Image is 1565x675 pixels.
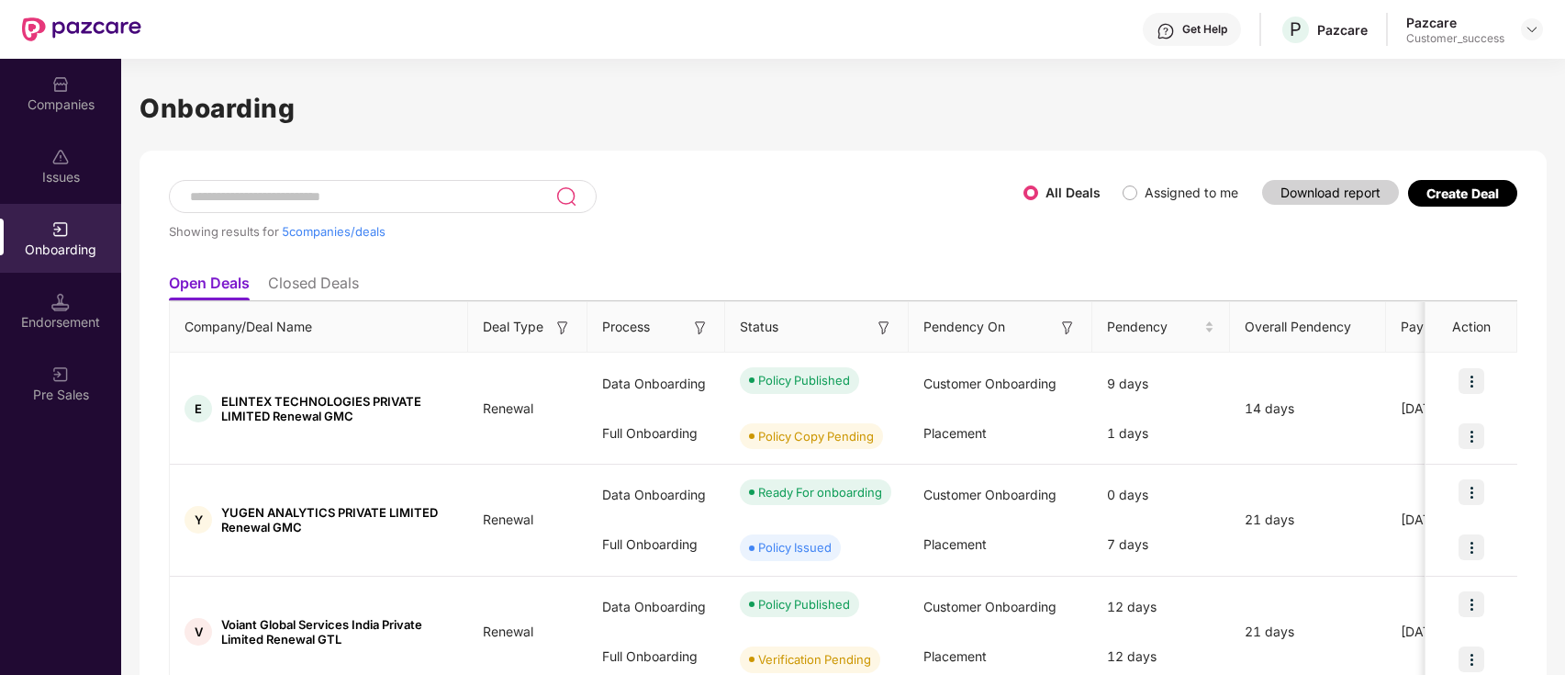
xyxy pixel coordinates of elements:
div: Policy Copy Pending [758,427,874,445]
span: Payment Done [1401,317,1494,337]
span: Deal Type [483,317,543,337]
span: Process [602,317,650,337]
img: icon [1459,534,1484,560]
div: Showing results for [169,224,1023,239]
label: Assigned to me [1145,185,1238,200]
img: svg+xml;base64,PHN2ZyBpZD0iSGVscC0zMngzMiIgeG1sbnM9Imh0dHA6Ly93d3cudzMub3JnLzIwMDAvc3ZnIiB3aWR0aD... [1157,22,1175,40]
div: Verification Pending [758,650,871,669]
th: Pendency [1092,302,1230,353]
div: 12 days [1092,582,1230,632]
span: Placement [923,425,987,441]
span: Renewal [468,624,548,639]
div: Data Onboarding [587,582,725,632]
div: Pazcare [1406,14,1504,31]
img: svg+xml;base64,PHN2ZyB3aWR0aD0iMTYiIGhlaWdodD0iMTYiIHZpZXdCb3g9IjAgMCAxNiAxNiIgZmlsbD0ibm9uZSIgeG... [691,319,710,337]
div: Policy Issued [758,538,832,557]
img: svg+xml;base64,PHN2ZyB3aWR0aD0iMjAiIGhlaWdodD0iMjAiIHZpZXdCb3g9IjAgMCAyMCAyMCIgZmlsbD0ibm9uZSIgeG... [51,220,70,239]
span: Customer Onboarding [923,599,1056,614]
span: YUGEN ANALYTICS PRIVATE LIMITED Renewal GMC [221,505,453,534]
img: svg+xml;base64,PHN2ZyBpZD0iRHJvcGRvd24tMzJ4MzIiIHhtbG5zPSJodHRwOi8vd3d3LnczLm9yZy8yMDAwL3N2ZyIgd2... [1525,22,1539,37]
th: Company/Deal Name [170,302,468,353]
img: svg+xml;base64,PHN2ZyB3aWR0aD0iMjQiIGhlaWdodD0iMjUiIHZpZXdCb3g9IjAgMCAyNCAyNSIgZmlsbD0ibm9uZSIgeG... [555,186,576,208]
span: 5 companies/deals [282,224,386,239]
div: Y [184,506,212,534]
span: Customer Onboarding [923,376,1056,391]
span: Voiant Global Services India Private Limited Renewal GTL [221,617,453,647]
img: svg+xml;base64,PHN2ZyBpZD0iSXNzdWVzX2Rpc2FibGVkIiB4bWxucz0iaHR0cDovL3d3dy53My5vcmcvMjAwMC9zdmciIH... [51,148,70,166]
div: Data Onboarding [587,470,725,520]
img: svg+xml;base64,PHN2ZyB3aWR0aD0iMTYiIGhlaWdodD0iMTYiIHZpZXdCb3g9IjAgMCAxNiAxNiIgZmlsbD0ibm9uZSIgeG... [553,319,572,337]
span: Renewal [468,512,548,527]
th: Action [1425,302,1517,353]
div: [DATE] [1386,399,1524,419]
div: Full Onboarding [587,409,725,458]
span: Customer Onboarding [923,487,1056,502]
img: svg+xml;base64,PHN2ZyB3aWR0aD0iMjAiIGhlaWdodD0iMjAiIHZpZXdCb3g9IjAgMCAyMCAyMCIgZmlsbD0ibm9uZSIgeG... [51,366,70,384]
div: V [184,618,212,646]
span: ELINTEX TECHNOLOGIES PRIVATE LIMITED Renewal GMC [221,394,453,423]
span: P [1290,18,1302,40]
div: 7 days [1092,520,1230,569]
span: Pendency [1107,317,1201,337]
div: E [184,395,212,422]
li: Closed Deals [268,274,359,300]
div: Customer_success [1406,31,1504,46]
h1: Onboarding [140,88,1547,129]
button: Download report [1262,180,1399,205]
div: 0 days [1092,470,1230,520]
img: icon [1459,591,1484,617]
span: Status [740,317,778,337]
img: svg+xml;base64,PHN2ZyBpZD0iQ29tcGFuaWVzIiB4bWxucz0iaHR0cDovL3d3dy53My5vcmcvMjAwMC9zdmciIHdpZHRoPS... [51,75,70,94]
div: 21 days [1230,622,1386,642]
li: Open Deals [169,274,250,300]
img: svg+xml;base64,PHN2ZyB3aWR0aD0iMTQuNSIgaGVpZ2h0PSIxNC41IiB2aWV3Qm94PSIwIDAgMTYgMTYiIGZpbGw9Im5vbm... [51,293,70,311]
label: All Deals [1045,185,1101,200]
th: Overall Pendency [1230,302,1386,353]
div: 14 days [1230,399,1386,419]
div: 9 days [1092,359,1230,409]
span: Renewal [468,400,548,416]
div: 21 days [1230,510,1386,530]
div: Full Onboarding [587,520,725,569]
div: Data Onboarding [587,359,725,409]
span: Placement [923,648,987,664]
div: Create Deal [1426,186,1499,201]
div: 1 days [1092,409,1230,458]
img: svg+xml;base64,PHN2ZyB3aWR0aD0iMTYiIGhlaWdodD0iMTYiIHZpZXdCb3g9IjAgMCAxNiAxNiIgZmlsbD0ibm9uZSIgeG... [1058,319,1077,337]
div: Get Help [1182,22,1227,37]
th: Payment Done [1386,302,1524,353]
img: icon [1459,368,1484,394]
div: [DATE] [1386,622,1524,642]
img: svg+xml;base64,PHN2ZyB3aWR0aD0iMTYiIGhlaWdodD0iMTYiIHZpZXdCb3g9IjAgMCAxNiAxNiIgZmlsbD0ibm9uZSIgeG... [875,319,893,337]
div: [DATE] [1386,510,1524,530]
div: Pazcare [1317,21,1368,39]
div: Policy Published [758,371,850,389]
img: New Pazcare Logo [22,17,141,41]
img: icon [1459,479,1484,505]
img: icon [1459,423,1484,449]
img: icon [1459,647,1484,672]
div: Ready For onboarding [758,483,882,501]
span: Placement [923,536,987,552]
div: Policy Published [758,595,850,613]
span: Pendency On [923,317,1005,337]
